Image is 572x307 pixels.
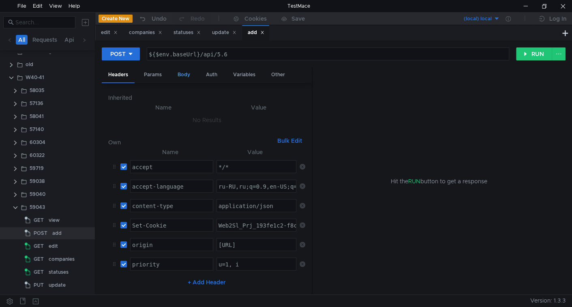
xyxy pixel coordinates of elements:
[34,227,47,239] span: POST
[464,15,492,23] div: (local) local
[108,137,274,147] h6: Own
[30,97,43,109] div: 57136
[102,67,135,83] div: Headers
[132,182,183,191] div: accept-language
[49,240,58,252] div: edit
[26,58,33,71] div: old
[30,149,45,161] div: 60322
[184,277,229,287] button: + Add Header
[219,202,273,210] div: application/json
[16,35,28,45] button: All
[516,47,552,60] button: RUN
[443,12,500,25] button: (local) local
[30,84,44,97] div: 58035
[391,177,487,186] span: Hit the button to get a response
[30,201,45,213] div: 59043
[101,28,118,37] div: edit
[62,35,77,45] button: Api
[132,202,173,210] div: content-type
[191,14,205,24] div: Redo
[193,116,221,124] nz-embed-empty: No Results
[174,28,201,37] div: statuses
[30,175,45,187] div: 59038
[132,240,153,249] div: origin
[132,260,159,269] div: priority
[34,279,44,291] span: PUT
[132,221,166,230] div: Set-Cookie
[34,253,44,265] span: GET
[15,18,71,27] input: Search...
[30,188,45,200] div: 59040
[26,71,44,84] div: W40-41
[34,214,44,226] span: GET
[152,14,167,24] div: Undo
[49,279,66,291] div: update
[34,240,44,252] span: GET
[108,93,305,103] h6: Inherited
[219,240,236,249] div: [URL]
[115,103,212,112] th: Name
[127,147,213,157] th: Name
[265,67,291,82] div: Other
[49,266,69,278] div: statuses
[212,28,236,37] div: update
[199,67,224,82] div: Auth
[132,163,153,172] div: accept
[52,227,62,239] div: add
[34,266,44,278] span: GET
[49,214,60,226] div: view
[219,182,338,191] div: ru-RU,ru;q=0.9,en-US;q=0.8,en;q=0.7
[133,13,172,25] button: Undo
[102,47,140,60] button: POST
[30,162,44,174] div: 59719
[219,260,239,269] div: u=1, i
[549,14,566,24] div: Log In
[171,67,197,82] div: Body
[244,14,267,24] div: Cookies
[30,110,44,122] div: 58041
[227,67,262,82] div: Variables
[408,178,420,185] span: RUN
[212,103,305,112] th: Value
[219,221,431,230] div: Web2Sl_Prj_193fe1c2-f8c8-4b8b-8e45-1a71c95eeb9b=gw6ousqtvak100
[530,295,566,307] span: Version: 1.3.3
[149,50,227,59] div: ${$env.baseUrl}/api/5.6
[30,123,44,135] div: 57140
[30,35,60,45] button: Requests
[213,147,296,157] th: Value
[99,15,133,23] button: Create New
[110,49,126,58] div: POST
[30,136,45,148] div: 60304
[129,28,162,37] div: companies
[49,253,75,265] div: companies
[137,67,168,82] div: Params
[291,16,305,21] div: Save
[274,136,305,146] button: Bulk Edit
[172,13,210,25] button: Redo
[248,28,264,37] div: add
